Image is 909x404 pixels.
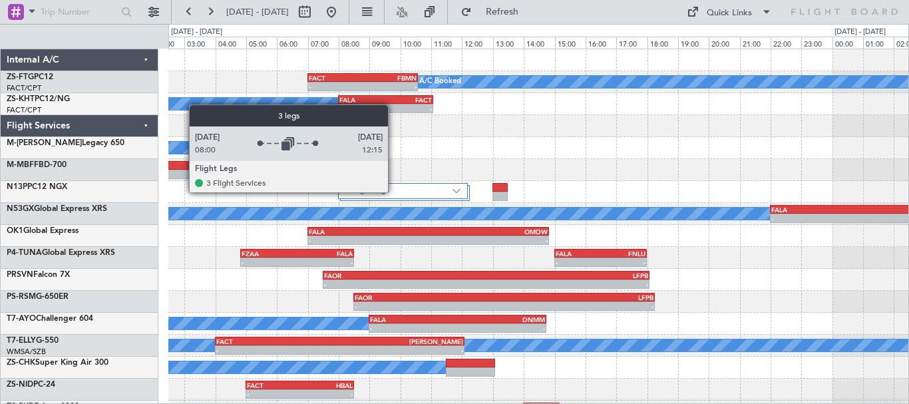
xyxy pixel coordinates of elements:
[7,183,27,191] span: N13P
[7,381,33,389] span: ZS-NID
[345,186,453,197] label: 3 Flight Legs
[247,390,299,398] div: -
[386,104,433,112] div: -
[419,72,461,92] div: A/C Booked
[7,227,23,235] span: OK1
[401,37,431,49] div: 10:00
[216,337,340,345] div: FACT
[7,293,69,301] a: PS-RSMG-650ER
[7,271,70,279] a: PRSVNFalcon 7X
[7,73,53,81] a: ZS-FTGPC12
[369,37,400,49] div: 09:00
[216,346,340,354] div: -
[7,105,41,115] a: FACT/CPT
[453,188,460,194] img: arrow-gray.svg
[7,73,34,81] span: ZS-FTG
[363,83,417,91] div: -
[7,381,55,389] a: ZS-NIDPC-24
[7,95,70,103] a: ZS-KHTPC12/NG
[297,258,352,266] div: -
[771,206,892,214] div: FALA
[428,228,548,236] div: OMDW
[246,37,277,49] div: 05:00
[339,37,369,49] div: 08:00
[154,37,184,49] div: 02:00
[458,315,546,323] div: DNMM
[524,37,554,49] div: 14:00
[600,250,645,258] div: FNLU
[339,104,386,112] div: -
[7,359,35,367] span: ZS-CHK
[771,214,892,222] div: -
[616,37,647,49] div: 17:00
[297,250,352,258] div: FALA
[339,346,463,354] div: -
[7,183,67,191] a: N13PPC12 NGX
[216,37,246,49] div: 04:00
[7,359,108,367] a: ZS-CHKSuper King Air 300
[863,37,894,49] div: 01:00
[7,337,59,345] a: T7-ELLYG-550
[324,280,486,288] div: -
[339,337,463,345] div: [PERSON_NAME]
[308,37,339,49] div: 07:00
[600,258,645,266] div: -
[184,37,215,49] div: 03:00
[834,27,886,38] div: [DATE] - [DATE]
[586,37,616,49] div: 16:00
[486,280,648,288] div: -
[7,161,39,169] span: M-MBFF
[462,37,492,49] div: 12:00
[7,205,107,213] a: N53GXGlobal Express XRS
[7,315,36,323] span: T7-AYO
[299,381,352,389] div: HBAL
[7,205,34,213] span: N53GX
[832,37,863,49] div: 00:00
[339,96,386,104] div: FALA
[486,272,648,280] div: LFPB
[7,293,36,301] span: PS-RSM
[309,228,429,236] div: FALA
[139,162,293,170] div: LSZS
[7,139,82,147] span: M-[PERSON_NAME]
[556,250,601,258] div: FALA
[171,27,222,38] div: [DATE] - [DATE]
[7,249,42,257] span: P4-TUNA
[458,324,546,332] div: -
[7,95,35,103] span: ZS-KHT
[678,37,709,49] div: 19:00
[277,37,307,49] div: 06:00
[7,161,67,169] a: M-MBFFBD-700
[370,324,458,332] div: -
[242,250,297,258] div: FZAA
[355,302,504,310] div: -
[431,37,462,49] div: 11:00
[474,7,530,17] span: Refresh
[247,381,299,389] div: FACT
[504,302,653,310] div: -
[709,37,739,49] div: 20:00
[370,315,458,323] div: FALA
[7,337,36,345] span: T7-ELLY
[7,249,115,257] a: P4-TUNAGlobal Express XRS
[493,37,524,49] div: 13:00
[363,74,417,82] div: FBMN
[299,390,352,398] div: -
[771,37,801,49] div: 22:00
[7,83,41,93] a: FACT/CPT
[7,227,79,235] a: OK1Global Express
[139,170,293,178] div: -
[707,7,752,20] div: Quick Links
[555,37,586,49] div: 15:00
[242,258,297,266] div: -
[309,83,363,91] div: -
[309,74,363,82] div: FACT
[740,37,771,49] div: 21:00
[7,139,124,147] a: M-[PERSON_NAME]Legacy 650
[504,294,653,302] div: LFPB
[324,272,486,280] div: FAOR
[386,96,433,104] div: FACT
[801,37,832,49] div: 23:00
[226,6,289,18] span: [DATE] - [DATE]
[7,347,46,357] a: WMSA/SZB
